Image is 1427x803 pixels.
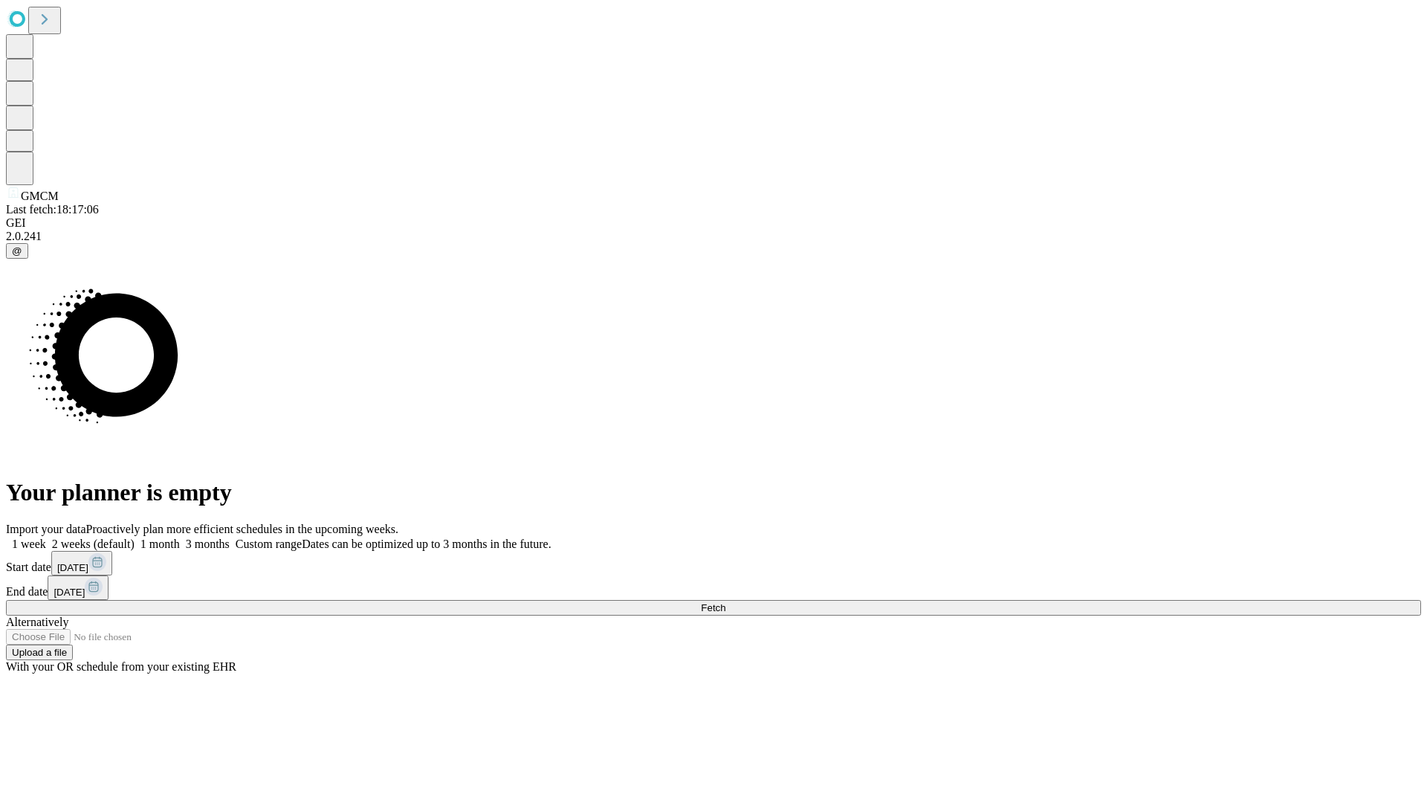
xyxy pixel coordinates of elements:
[6,600,1421,616] button: Fetch
[6,575,1421,600] div: End date
[302,538,551,550] span: Dates can be optimized up to 3 months in the future.
[6,479,1421,506] h1: Your planner is empty
[21,190,59,202] span: GMCM
[236,538,302,550] span: Custom range
[186,538,230,550] span: 3 months
[6,216,1421,230] div: GEI
[57,562,88,573] span: [DATE]
[6,203,99,216] span: Last fetch: 18:17:06
[51,551,112,575] button: [DATE]
[6,230,1421,243] div: 2.0.241
[6,551,1421,575] div: Start date
[6,523,86,535] span: Import your data
[701,602,725,613] span: Fetch
[6,660,236,673] span: With your OR schedule from your existing EHR
[140,538,180,550] span: 1 month
[54,587,85,598] span: [DATE]
[6,616,68,628] span: Alternatively
[6,243,28,259] button: @
[12,245,22,257] span: @
[12,538,46,550] span: 1 week
[86,523,398,535] span: Proactively plan more efficient schedules in the upcoming weeks.
[52,538,135,550] span: 2 weeks (default)
[48,575,109,600] button: [DATE]
[6,645,73,660] button: Upload a file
